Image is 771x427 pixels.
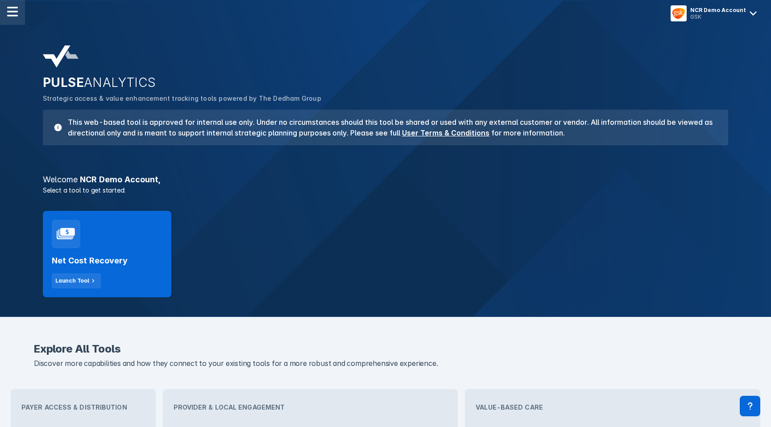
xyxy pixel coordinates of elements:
[34,358,737,370] p: Discover more capabilities and how they connect to your existing tools for a more robust and comp...
[84,75,156,90] span: ANALYTICS
[43,175,78,184] span: Welcome
[55,277,89,285] div: Launch Tool
[7,6,18,17] img: menu--horizontal.svg
[43,211,171,297] a: Net Cost RecoveryLaunch Tool
[52,273,101,288] button: Launch Tool
[62,117,717,138] h3: This web-based tool is approved for internal use only. Under no circumstances should this tool be...
[690,7,746,13] div: NCR Demo Account
[34,344,737,354] h2: Explore All Tools
[43,75,728,90] h2: PULSE
[690,13,746,20] div: GSK
[14,393,152,422] div: Payer Access & Distribution
[166,393,455,422] div: Provider & Local Engagement
[43,45,79,68] img: pulse-analytics-logo
[468,393,757,422] div: Value-Based Care
[43,94,728,103] p: Strategic access & value enhancement tracking tools powered by The Dedham Group
[52,255,128,266] h2: Net Cost Recovery
[37,176,734,184] h3: NCR Demo Account ,
[402,128,489,137] a: User Terms & Conditions
[37,185,734,195] p: Select a tool to get started:
[672,7,685,20] img: menu button
[740,396,760,416] div: Contact Support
